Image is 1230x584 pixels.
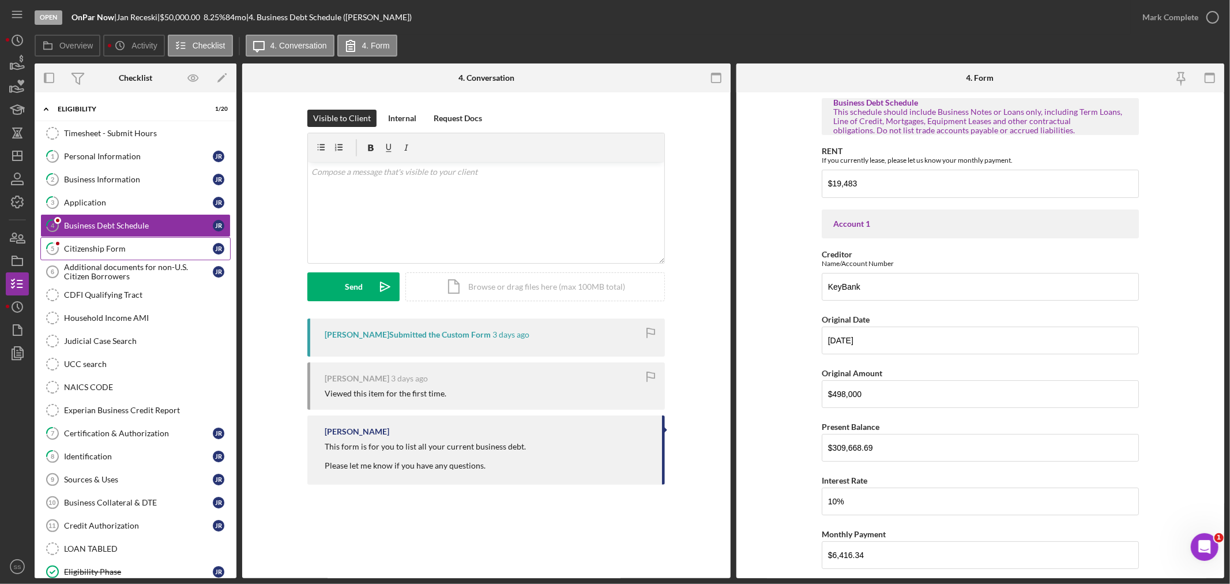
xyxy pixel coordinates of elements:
[428,110,488,127] button: Request Docs
[822,529,886,539] label: Monthly Payment
[58,106,199,113] div: Eligibility
[6,555,29,578] button: SS
[64,498,213,507] div: Business Collateral & DTE
[40,491,231,514] a: 10Business Collateral & DTEJR
[492,330,529,339] time: 2025-08-23 02:14
[40,237,231,260] a: 5Citizenship FormJR
[388,110,416,127] div: Internal
[1131,6,1224,29] button: Mark Complete
[48,499,55,506] tspan: 10
[207,106,228,113] div: 1 / 20
[48,522,55,529] tspan: 11
[40,537,231,560] a: LOAN TABLED
[64,360,230,369] div: UCC search
[64,452,213,461] div: Identification
[40,376,231,399] a: NAICS CODE
[362,41,390,50] label: 4. Form
[64,263,213,281] div: Additional documents for non-U.S. Citizen Borrowers
[213,428,224,439] div: J R
[434,110,482,127] div: Request Docs
[40,306,231,330] a: Household Income AMI
[40,260,231,283] a: 6Additional documents for non-U.S. Citizen BorrowersJR
[246,13,412,22] div: | 4. Business Debt Schedule ([PERSON_NAME])
[40,145,231,168] a: 1Personal InformationJR
[204,13,225,22] div: 8.25 %
[193,41,225,50] label: Checklist
[59,41,93,50] label: Overview
[213,266,224,278] div: J R
[51,175,54,183] tspan: 2
[51,429,55,437] tspan: 7
[116,13,160,22] div: Jan Receski |
[40,399,231,422] a: Experian Business Credit Report
[822,156,1139,164] div: If you currently lease, please let us know your monthly payment.
[72,13,116,22] div: |
[40,560,231,583] a: Eligibility PhaseJR
[40,353,231,376] a: UCC search
[64,175,213,184] div: Business Information
[64,336,230,346] div: Judicial Case Search
[391,374,428,383] time: 2025-08-23 02:04
[64,221,213,230] div: Business Debt Schedule
[822,422,879,432] label: Present Balance
[307,110,377,127] button: Visible to Client
[160,13,204,22] div: $50,000.00
[213,497,224,508] div: J R
[64,521,213,530] div: Credit Authorization
[213,566,224,578] div: J R
[64,429,213,438] div: Certification & Authorization
[213,197,224,208] div: J R
[822,259,1139,268] div: Name/Account Number
[40,445,231,468] a: 8IdentificationJR
[64,129,230,138] div: Timesheet - Submit Hours
[966,73,994,83] div: 4. Form
[64,244,213,253] div: Citizenship Form
[1142,6,1198,29] div: Mark Complete
[64,152,213,161] div: Personal Information
[51,152,54,160] tspan: 1
[313,110,371,127] div: Visible to Client
[64,198,213,207] div: Application
[14,564,21,570] text: SS
[833,107,1127,135] div: This schedule should include Business Notes or Loans only, including Term Loans, Line of Credit, ...
[325,374,389,383] div: [PERSON_NAME]
[119,73,152,83] div: Checklist
[51,476,54,483] tspan: 9
[1214,533,1224,542] span: 1
[325,461,526,470] div: Please let me know if you have any questions.
[325,330,491,339] div: [PERSON_NAME] Submitted the Custom Form
[458,73,514,83] div: 4. Conversation
[72,12,114,22] b: OnPar Now
[51,268,54,275] tspan: 6
[382,110,422,127] button: Internal
[822,146,842,156] label: RENT
[213,520,224,531] div: J R
[246,35,334,57] button: 4. Conversation
[40,283,231,306] a: CDFI Qualifying Tract
[40,214,231,237] a: 4Business Debt ScheduleJR
[51,245,54,252] tspan: 5
[822,249,852,259] label: Creditor
[40,422,231,445] a: 7Certification & AuthorizationJR
[103,35,164,57] button: Activity
[168,35,233,57] button: Checklist
[822,476,867,485] label: Interest Rate
[213,474,224,485] div: J R
[270,41,327,50] label: 4. Conversation
[51,452,54,460] tspan: 8
[307,272,400,301] button: Send
[64,406,230,415] div: Experian Business Credit Report
[213,451,224,462] div: J R
[213,174,224,185] div: J R
[64,290,230,300] div: CDFI Qualifying Tract
[64,567,213,576] div: Eligibility Phase
[35,35,100,57] button: Overview
[213,243,224,254] div: J R
[325,442,526,451] div: This form is for you to list all your current business debt.
[213,151,224,162] div: J R
[64,544,230,553] div: LOAN TABLED
[833,219,1127,229] div: Account 1
[337,35,397,57] button: 4. Form
[51,199,54,206] tspan: 3
[822,368,882,378] label: Original Amount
